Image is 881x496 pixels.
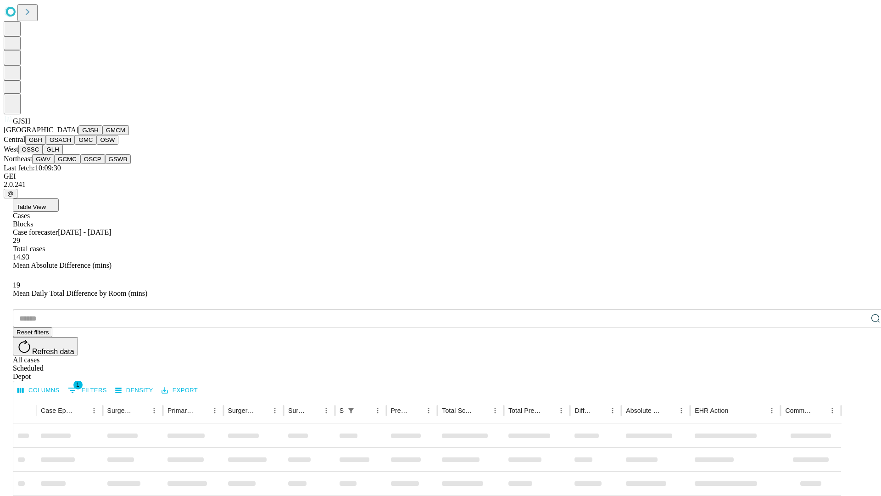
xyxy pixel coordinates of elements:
button: @ [4,189,17,198]
button: GSWB [105,154,131,164]
button: Menu [489,404,502,417]
button: GSACH [46,135,75,145]
button: Refresh data [13,337,78,355]
div: Total Scheduled Duration [442,407,475,414]
button: OSSC [18,145,43,154]
button: Sort [593,404,606,417]
div: Case Epic Id [41,407,74,414]
span: Reset filters [17,329,49,336]
button: Menu [148,404,161,417]
button: Menu [765,404,778,417]
span: Mean Absolute Difference (mins) [13,261,112,269]
span: @ [7,190,14,197]
button: Select columns [15,383,62,398]
button: Sort [307,404,320,417]
span: Central [4,135,25,143]
span: GJSH [13,117,30,125]
button: Sort [358,404,371,417]
button: Sort [729,404,742,417]
button: Export [159,383,200,398]
button: Sort [409,404,422,417]
button: Menu [826,404,839,417]
div: Scheduled In Room Duration [340,407,344,414]
button: Density [113,383,156,398]
button: GMC [75,135,96,145]
span: Table View [17,203,46,210]
span: West [4,145,18,153]
button: Menu [606,404,619,417]
button: Menu [371,404,384,417]
button: Sort [662,404,675,417]
span: 1 [73,380,83,389]
button: Sort [813,404,826,417]
div: Primary Service [167,407,194,414]
button: Reset filters [13,327,52,337]
div: Surgery Name [228,407,255,414]
div: Difference [574,407,592,414]
div: EHR Action [695,407,728,414]
button: Show filters [66,383,109,398]
button: Menu [675,404,688,417]
button: Table View [13,198,59,212]
div: Comments [785,407,812,414]
div: 1 active filter [345,404,357,417]
button: GMCM [102,125,129,135]
button: Menu [88,404,100,417]
button: Menu [268,404,281,417]
div: GEI [4,172,877,180]
button: Show filters [345,404,357,417]
button: GLH [43,145,62,154]
span: [DATE] - [DATE] [58,228,111,236]
button: GWV [32,154,54,164]
button: Menu [320,404,333,417]
button: OSW [97,135,119,145]
div: Absolute Difference [626,407,661,414]
span: Mean Daily Total Difference by Room (mins) [13,289,147,297]
button: Sort [256,404,268,417]
span: 19 [13,281,20,289]
div: Surgeon Name [107,407,134,414]
button: GJSH [78,125,102,135]
button: Menu [555,404,568,417]
button: GCMC [54,154,80,164]
div: Surgery Date [288,407,306,414]
span: Case forecaster [13,228,58,236]
div: Total Predicted Duration [508,407,541,414]
button: GBH [25,135,46,145]
div: Predicted In Room Duration [391,407,409,414]
span: Total cases [13,245,45,253]
div: 2.0.241 [4,180,877,189]
button: Sort [195,404,208,417]
button: Sort [476,404,489,417]
span: Refresh data [32,348,74,355]
span: Last fetch: 10:09:30 [4,164,61,172]
span: [GEOGRAPHIC_DATA] [4,126,78,134]
span: Northeast [4,155,32,163]
button: Sort [75,404,88,417]
span: 14.93 [13,253,29,261]
button: Sort [542,404,555,417]
span: 29 [13,237,20,244]
button: Menu [422,404,435,417]
button: Menu [208,404,221,417]
button: Sort [135,404,148,417]
button: OSCP [80,154,105,164]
